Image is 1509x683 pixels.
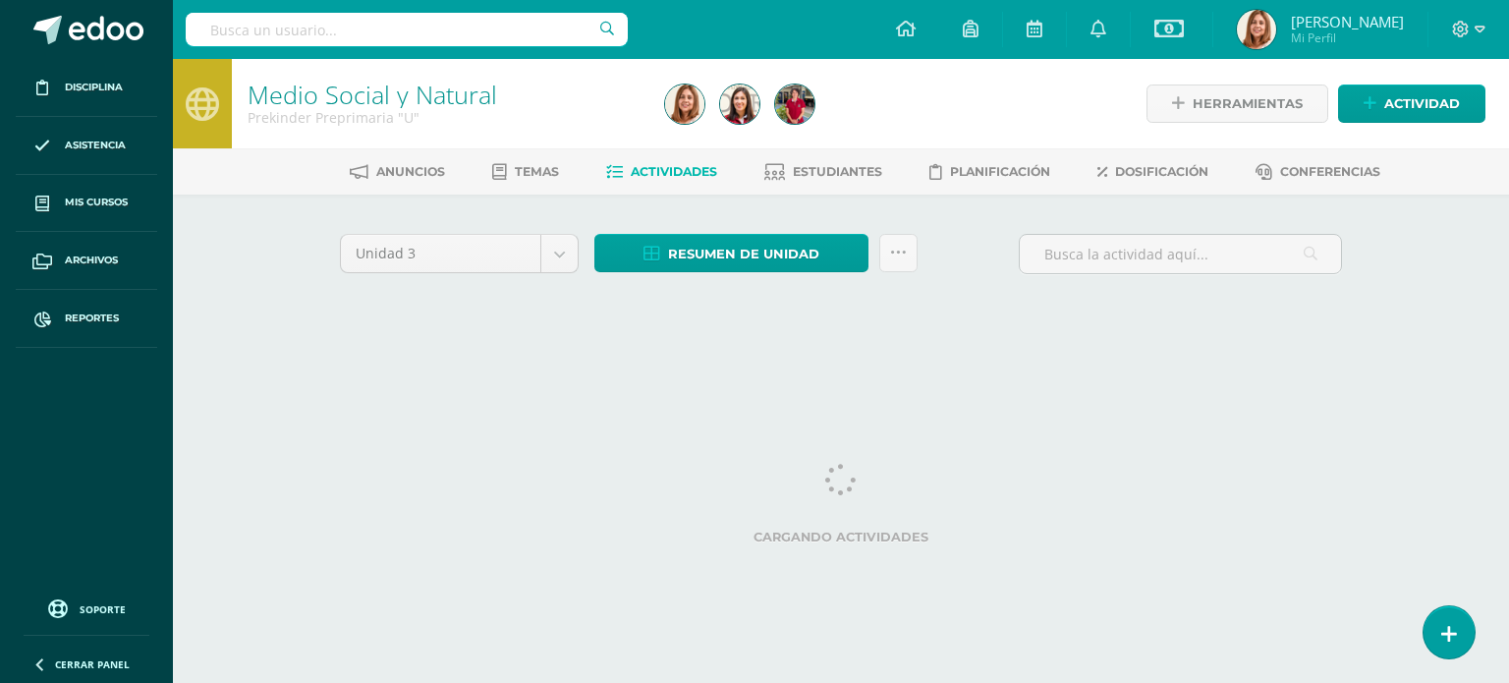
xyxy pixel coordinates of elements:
a: Asistencia [16,117,157,175]
a: Estudiantes [764,156,882,188]
img: 7f0a03d709fdbe87b17eaa2394b75382.png [720,85,759,124]
a: Soporte [24,595,149,621]
a: Medio Social y Natural [248,78,497,111]
span: Anuncios [376,164,445,179]
img: eb2ab618cba906d884e32e33fe174f12.png [665,85,704,124]
span: Dosificación [1115,164,1208,179]
a: Resumen de unidad [594,234,868,272]
div: Prekinder Preprimaria 'U' [248,108,642,127]
img: eb2ab618cba906d884e32e33fe174f12.png [1237,10,1276,49]
span: Soporte [80,602,126,616]
span: Actividad [1384,85,1460,122]
a: Actividades [606,156,717,188]
span: Herramientas [1193,85,1303,122]
span: Disciplina [65,80,123,95]
h1: Medio Social y Natural [248,81,642,108]
a: Disciplina [16,59,157,117]
a: Dosificación [1097,156,1208,188]
a: Mis cursos [16,175,157,233]
span: Reportes [65,311,119,326]
span: Unidad 3 [356,235,526,272]
a: Conferencias [1256,156,1380,188]
input: Busca la actividad aquí... [1020,235,1341,273]
span: Estudiantes [793,164,882,179]
span: Conferencias [1280,164,1380,179]
span: [PERSON_NAME] [1291,12,1404,31]
span: Asistencia [65,138,126,153]
label: Cargando actividades [340,530,1342,544]
span: Archivos [65,253,118,268]
a: Anuncios [350,156,445,188]
a: Planificación [929,156,1050,188]
a: Temas [492,156,559,188]
a: Herramientas [1146,85,1328,123]
a: Actividad [1338,85,1485,123]
span: Resumen de unidad [668,236,819,272]
span: Mi Perfil [1291,29,1404,46]
a: Archivos [16,232,157,290]
img: ca5a5a9677dd446ab467438bb47c19de.png [775,85,814,124]
a: Reportes [16,290,157,348]
span: Cerrar panel [55,657,130,671]
span: Mis cursos [65,195,128,210]
span: Actividades [631,164,717,179]
input: Busca un usuario... [186,13,628,46]
a: Unidad 3 [341,235,578,272]
span: Temas [515,164,559,179]
span: Planificación [950,164,1050,179]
